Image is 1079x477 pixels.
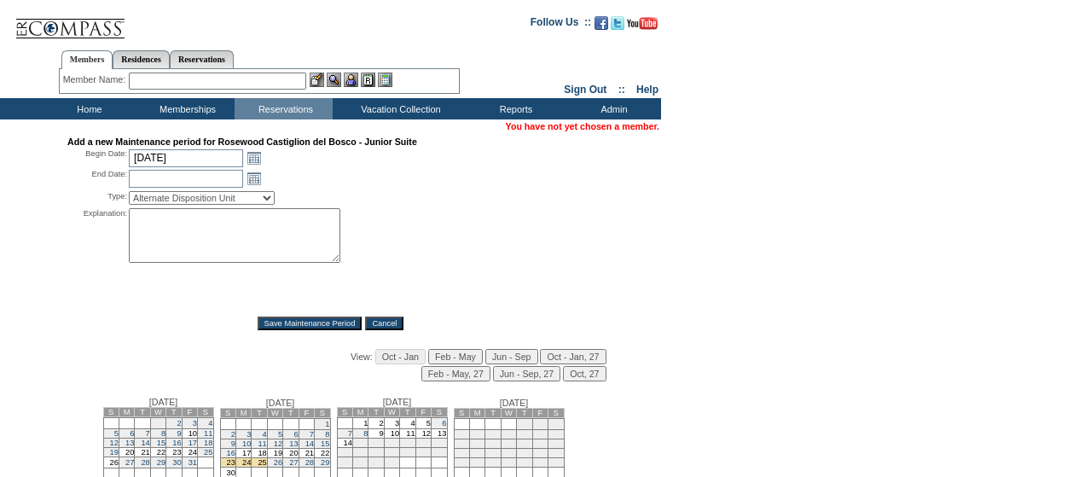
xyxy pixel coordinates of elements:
a: 7 [310,430,314,439]
a: 8 [325,430,329,439]
td: 21 [337,448,352,457]
a: 5 [278,430,282,439]
input: Save Maintenance Period [258,317,363,330]
a: 8 [161,429,165,438]
a: 14 [141,439,149,447]
a: 6 [293,430,298,439]
td: W [501,409,516,418]
td: 18 [252,449,267,458]
a: 7 [146,429,150,438]
td: 7 [501,430,516,439]
td: 25 [252,458,267,468]
span: You have not yet chosen a member. [506,121,659,131]
td: S [454,409,469,418]
span: [DATE] [383,397,412,407]
td: 27 [485,458,501,468]
td: M [119,408,134,417]
a: 1 [325,420,329,428]
a: 18 [204,439,212,447]
td: 28 [501,458,516,468]
div: Begin Date: [67,148,127,167]
td: 26 [415,448,431,457]
td: 11 [454,439,469,449]
a: 9 [231,439,235,448]
img: Impersonate [344,73,358,87]
td: 24 [235,458,251,468]
td: 8 [517,430,532,439]
td: F [299,409,314,418]
td: 29 [517,458,532,468]
td: 6 [485,430,501,439]
a: 13 [125,439,134,447]
a: 29 [321,458,329,467]
td: S [432,408,447,417]
input: Jun - Sep, 27 [493,366,560,381]
td: 16 [368,439,384,448]
div: Member Name: [63,73,129,87]
img: Follow us on Twitter [611,16,624,30]
td: 30 [532,458,548,468]
a: 5 [114,429,119,438]
td: 25 [400,448,415,457]
td: F [415,408,431,417]
td: 4 [400,418,415,429]
td: S [103,408,119,417]
td: M [352,408,368,417]
a: Residences [113,50,170,68]
td: 20 [432,439,447,448]
td: 18 [454,449,469,458]
a: 13 [289,439,298,448]
a: Subscribe to our YouTube Channel [627,21,658,32]
a: Members [61,50,113,69]
a: 11 [204,429,212,438]
a: 27 [289,458,298,467]
input: Feb - May [428,349,483,364]
td: 13 [485,439,501,449]
img: View [327,73,341,87]
td: Vacation Collection [333,98,465,119]
a: 12 [274,439,282,448]
td: 22 [150,448,165,457]
td: 5 [415,418,431,429]
td: 21 [135,448,150,457]
a: 3 [247,430,251,439]
td: S [337,408,352,417]
a: Sign Out [564,84,606,96]
td: 28 [337,457,352,468]
td: 22 [352,448,368,457]
td: 24 [548,449,564,458]
td: 19 [415,439,431,448]
a: 12 [110,439,119,447]
span: View: [351,352,373,362]
span: :: [618,84,625,96]
td: 1 [517,419,532,430]
a: 25 [204,448,212,457]
a: 28 [141,458,149,467]
td: Memberships [136,98,235,119]
td: 4 [454,430,469,439]
td: 29 [352,457,368,468]
td: 1 [352,418,368,429]
td: 24 [182,448,197,457]
input: Cancel [365,317,403,330]
td: 20 [485,449,501,458]
td: 17 [235,449,251,458]
a: 6 [442,419,446,428]
a: 4 [263,430,267,439]
td: S [548,409,564,418]
td: 24 [384,448,399,457]
td: F [182,408,197,417]
td: 9 [368,429,384,439]
img: Become our fan on Facebook [595,16,608,30]
a: 15 [321,439,329,448]
td: F [532,409,548,418]
a: 17 [189,439,197,447]
td: T [252,409,267,418]
td: M [235,409,251,418]
a: 29 [157,458,165,467]
td: Reservations [235,98,333,119]
td: W [150,408,165,417]
a: 8 [363,429,368,438]
td: 15 [352,439,368,448]
strong: Add a new Maintenance period for Rosewood Castiglion del Bosco - Junior Suite [67,137,417,147]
